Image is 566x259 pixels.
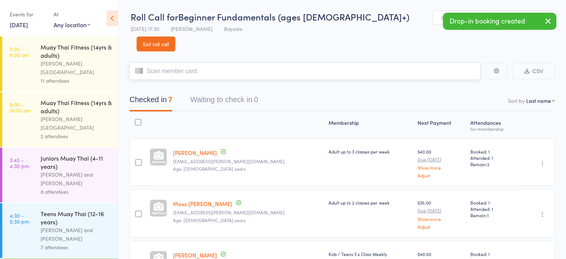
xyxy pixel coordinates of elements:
span: 1 [487,212,489,218]
a: [DATE] [10,20,28,29]
div: [PERSON_NAME][GEOGRAPHIC_DATA] [41,115,112,132]
span: Bayside [224,25,243,32]
div: Kids / Teens 3 x Class Weekly [329,251,412,257]
label: Sort by [508,97,525,104]
div: Any location [54,20,90,29]
span: [DATE] 17:30 [131,25,159,32]
div: Atten­dances [467,115,519,135]
span: Booked: 1 [470,148,516,155]
div: Next Payment [415,115,467,135]
div: 8 attendees [41,187,112,196]
span: Remain: [470,212,516,218]
a: [PERSON_NAME] [173,251,217,259]
div: Drop-in booking created [443,13,556,30]
div: [PERSON_NAME] and [PERSON_NAME] [41,170,112,187]
div: 7 attendees [41,243,112,252]
time: 5:00 - 6:00 am [10,46,29,58]
div: 7 [168,95,172,104]
span: Age: [DEMOGRAPHIC_DATA] years [173,217,246,223]
div: $35.00 [418,199,464,229]
input: Scan member card [129,63,480,80]
div: Membership [326,115,415,135]
div: At [54,8,90,20]
span: Booked: 1 [470,251,516,257]
time: 9:00 - 10:00 am [10,101,31,113]
span: Attended: 1 [470,155,516,161]
div: [PERSON_NAME][GEOGRAPHIC_DATA] [41,59,112,76]
span: [PERSON_NAME] [171,25,212,32]
small: Due [DATE] [418,208,464,213]
a: Adjust [418,224,464,229]
span: 2 [487,161,489,167]
div: Muay Thai Fitness (14yrs & adults) [41,43,112,59]
div: 2 attendees [41,132,112,140]
a: Adjust [418,173,464,178]
div: Teens Muay Thai (12-16 years) [41,209,112,226]
span: Booked: 1 [470,199,516,206]
div: Events for [10,8,46,20]
div: 0 [254,95,258,104]
div: Muay Thai Fitness (14yrs & adults) [41,98,112,115]
a: 5:00 -6:00 amMuay Thai Fitness (14yrs & adults)[PERSON_NAME][GEOGRAPHIC_DATA]11 attendees [2,37,118,91]
a: 3:45 -4:30 pmJuniors Muay Thai (4-11 years)[PERSON_NAME] and [PERSON_NAME]8 attendees [2,148,118,202]
button: Waiting to check in0 [190,92,258,111]
a: Exit roll call [137,37,175,51]
a: [PERSON_NAME] [173,149,217,157]
span: Beginner Fundamentals (ages [DEMOGRAPHIC_DATA]+) [178,10,409,23]
div: for membership [470,126,516,131]
div: Last name [526,97,551,104]
span: Remain: [470,161,516,167]
a: 4:30 -5:30 pmTeens Muay Thai (12-16 years)[PERSON_NAME] and [PERSON_NAME]7 attendees [2,203,118,258]
time: 4:30 - 5:30 pm [10,212,29,224]
div: [PERSON_NAME] and [PERSON_NAME] [41,226,112,243]
small: jayden.daley@hotmail.com [173,159,323,164]
div: Adult up to 3 classes per week [329,148,412,155]
small: maxx.de.kramer@gmail.com [173,210,323,215]
div: 11 attendees [41,76,112,85]
small: Due [DATE] [418,157,464,162]
button: CSV [512,63,555,79]
time: 3:45 - 4:30 pm [10,157,29,169]
span: Age: [DEMOGRAPHIC_DATA] years [173,165,246,172]
span: Attended: 1 [470,206,516,212]
span: Roll Call for [131,10,178,23]
div: $40.00 [418,148,464,178]
a: Maxx [PERSON_NAME] [173,200,232,208]
a: Show more [418,217,464,221]
div: Juniors Muay Thai (4-11 years) [41,154,112,170]
div: Adult up to 2 classes per week [329,199,412,206]
a: 9:00 -10:00 amMuay Thai Fitness (14yrs & adults)[PERSON_NAME][GEOGRAPHIC_DATA]2 attendees [2,92,118,147]
button: Checked in7 [129,92,172,111]
a: Show more [418,165,464,170]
